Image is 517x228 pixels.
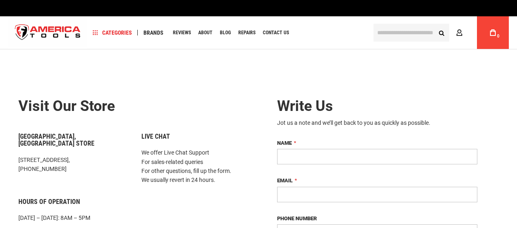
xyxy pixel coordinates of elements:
[143,30,163,35] span: Brands
[277,119,477,127] div: Jot us a note and we’ll get back to you as quickly as possible.
[485,16,501,49] a: 0
[89,27,136,38] a: Categories
[18,133,129,147] h6: [GEOGRAPHIC_DATA], [GEOGRAPHIC_DATA] Store
[8,18,87,48] a: store logo
[195,27,216,38] a: About
[18,213,129,222] p: [DATE] – [DATE]: 8AM – 5PM
[259,27,293,38] a: Contact Us
[216,27,235,38] a: Blog
[263,30,289,35] span: Contact Us
[198,30,213,35] span: About
[141,133,252,140] h6: Live Chat
[277,97,333,115] span: Write Us
[18,98,253,115] h2: Visit our store
[497,34,499,38] span: 0
[277,140,292,146] span: Name
[140,27,167,38] a: Brands
[18,198,129,206] h6: Hours of Operation
[434,25,449,40] button: Search
[141,148,252,185] p: We offer Live Chat Support For sales-related queries For other questions, fill up the form. We us...
[173,30,191,35] span: Reviews
[18,155,129,174] p: [STREET_ADDRESS], [PHONE_NUMBER]
[169,27,195,38] a: Reviews
[238,30,255,35] span: Repairs
[277,215,317,221] span: Phone Number
[235,27,259,38] a: Repairs
[93,30,132,35] span: Categories
[8,18,87,48] img: America Tools
[277,177,293,184] span: Email
[220,30,231,35] span: Blog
